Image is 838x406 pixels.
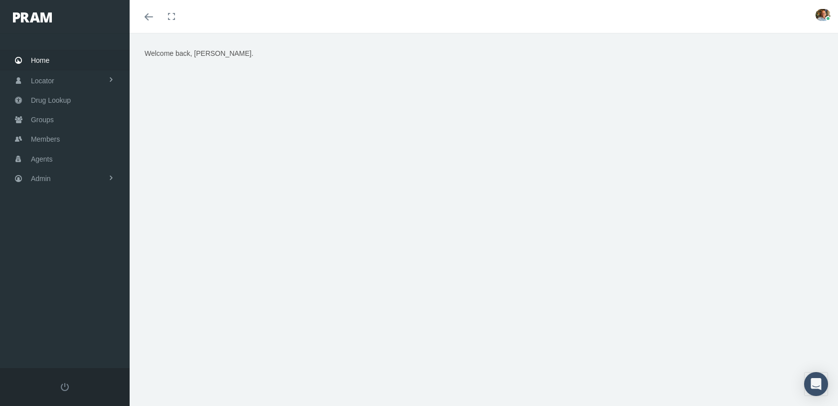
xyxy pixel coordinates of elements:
[816,9,831,21] img: S_Profile_Picture_15241.jpg
[31,110,54,129] span: Groups
[145,49,253,57] span: Welcome back, [PERSON_NAME].
[31,169,51,188] span: Admin
[804,372,828,396] div: Open Intercom Messenger
[31,130,60,149] span: Members
[31,91,71,110] span: Drug Lookup
[31,71,54,90] span: Locator
[31,150,53,169] span: Agents
[31,51,49,70] span: Home
[13,12,52,22] img: PRAM_20_x_78.png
